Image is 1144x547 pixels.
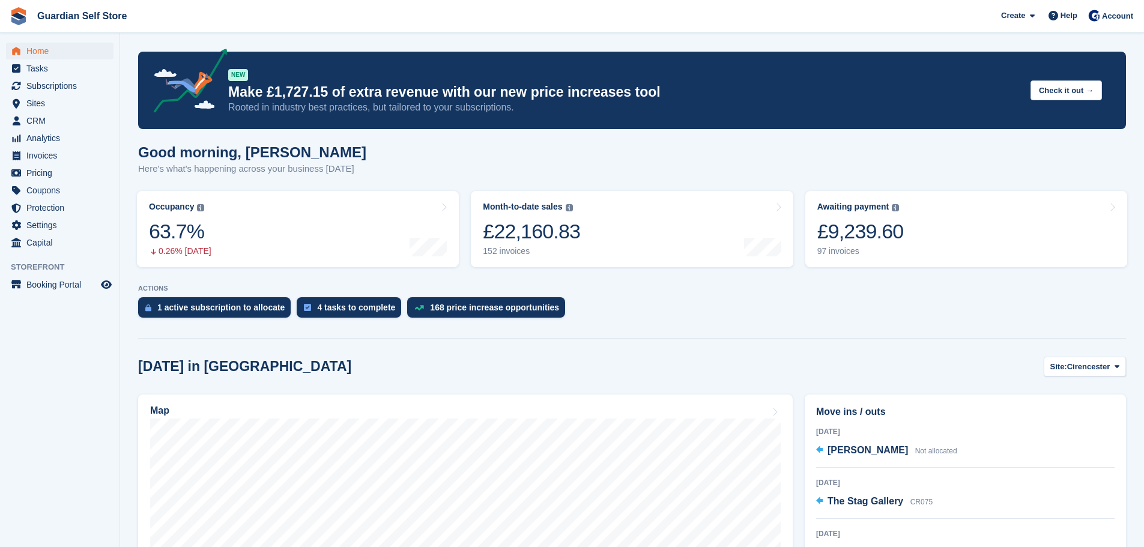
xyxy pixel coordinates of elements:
[1044,357,1126,376] button: Site: Cirencester
[6,217,113,234] a: menu
[149,219,211,244] div: 63.7%
[6,95,113,112] a: menu
[816,426,1115,437] div: [DATE]
[816,494,933,510] a: The Stag Gallery CR075
[228,69,248,81] div: NEW
[6,43,113,59] a: menu
[26,130,98,147] span: Analytics
[10,7,28,25] img: stora-icon-8386f47178a22dfd0bd8f6a31ec36ba5ce8667c1dd55bd0f319d3a0aa187defe.svg
[407,297,571,324] a: 168 price increase opportunities
[138,162,366,176] p: Here's what's happening across your business [DATE]
[138,358,351,375] h2: [DATE] in [GEOGRAPHIC_DATA]
[1088,10,1100,22] img: Tom Scott
[1001,10,1025,22] span: Create
[1061,10,1077,22] span: Help
[138,285,1126,292] p: ACTIONS
[6,147,113,164] a: menu
[145,304,151,312] img: active_subscription_to_allocate_icon-d502201f5373d7db506a760aba3b589e785aa758c864c3986d89f69b8ff3...
[6,60,113,77] a: menu
[26,165,98,181] span: Pricing
[26,60,98,77] span: Tasks
[892,204,899,211] img: icon-info-grey-7440780725fd019a000dd9b08b2336e03edf1995a4989e88bcd33f0948082b44.svg
[26,147,98,164] span: Invoices
[817,219,904,244] div: £9,239.60
[138,297,297,324] a: 1 active subscription to allocate
[11,261,120,273] span: Storefront
[1067,361,1110,373] span: Cirencester
[137,191,459,267] a: Occupancy 63.7% 0.26% [DATE]
[149,246,211,256] div: 0.26% [DATE]
[228,101,1021,114] p: Rooted in industry best practices, but tailored to your subscriptions.
[6,182,113,199] a: menu
[816,477,1115,488] div: [DATE]
[1031,80,1102,100] button: Check it out →
[26,43,98,59] span: Home
[26,199,98,216] span: Protection
[26,182,98,199] span: Coupons
[1050,361,1067,373] span: Site:
[32,6,132,26] a: Guardian Self Store
[430,303,559,312] div: 168 price increase opportunities
[26,112,98,129] span: CRM
[6,112,113,129] a: menu
[471,191,793,267] a: Month-to-date sales £22,160.83 152 invoices
[26,77,98,94] span: Subscriptions
[817,246,904,256] div: 97 invoices
[805,191,1127,267] a: Awaiting payment £9,239.60 97 invoices
[26,234,98,251] span: Capital
[6,130,113,147] a: menu
[1102,10,1133,22] span: Account
[99,277,113,292] a: Preview store
[197,204,204,211] img: icon-info-grey-7440780725fd019a000dd9b08b2336e03edf1995a4989e88bcd33f0948082b44.svg
[816,405,1115,419] h2: Move ins / outs
[414,305,424,310] img: price_increase_opportunities-93ffe204e8149a01c8c9dc8f82e8f89637d9d84a8eef4429ea346261dce0b2c0.svg
[6,276,113,293] a: menu
[483,219,580,244] div: £22,160.83
[297,297,407,324] a: 4 tasks to complete
[915,447,957,455] span: Not allocated
[228,83,1021,101] p: Make £1,727.15 of extra revenue with our new price increases tool
[144,49,228,117] img: price-adjustments-announcement-icon-8257ccfd72463d97f412b2fc003d46551f7dbcb40ab6d574587a9cd5c0d94...
[483,246,580,256] div: 152 invoices
[566,204,573,211] img: icon-info-grey-7440780725fd019a000dd9b08b2336e03edf1995a4989e88bcd33f0948082b44.svg
[6,77,113,94] a: menu
[6,199,113,216] a: menu
[26,217,98,234] span: Settings
[6,234,113,251] a: menu
[304,304,311,311] img: task-75834270c22a3079a89374b754ae025e5fb1db73e45f91037f5363f120a921f8.svg
[817,202,889,212] div: Awaiting payment
[828,496,903,506] span: The Stag Gallery
[26,95,98,112] span: Sites
[828,445,908,455] span: [PERSON_NAME]
[317,303,395,312] div: 4 tasks to complete
[816,528,1115,539] div: [DATE]
[157,303,285,312] div: 1 active subscription to allocate
[910,498,933,506] span: CR075
[816,443,957,459] a: [PERSON_NAME] Not allocated
[6,165,113,181] a: menu
[483,202,562,212] div: Month-to-date sales
[26,276,98,293] span: Booking Portal
[150,405,169,416] h2: Map
[149,202,194,212] div: Occupancy
[138,144,366,160] h1: Good morning, [PERSON_NAME]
